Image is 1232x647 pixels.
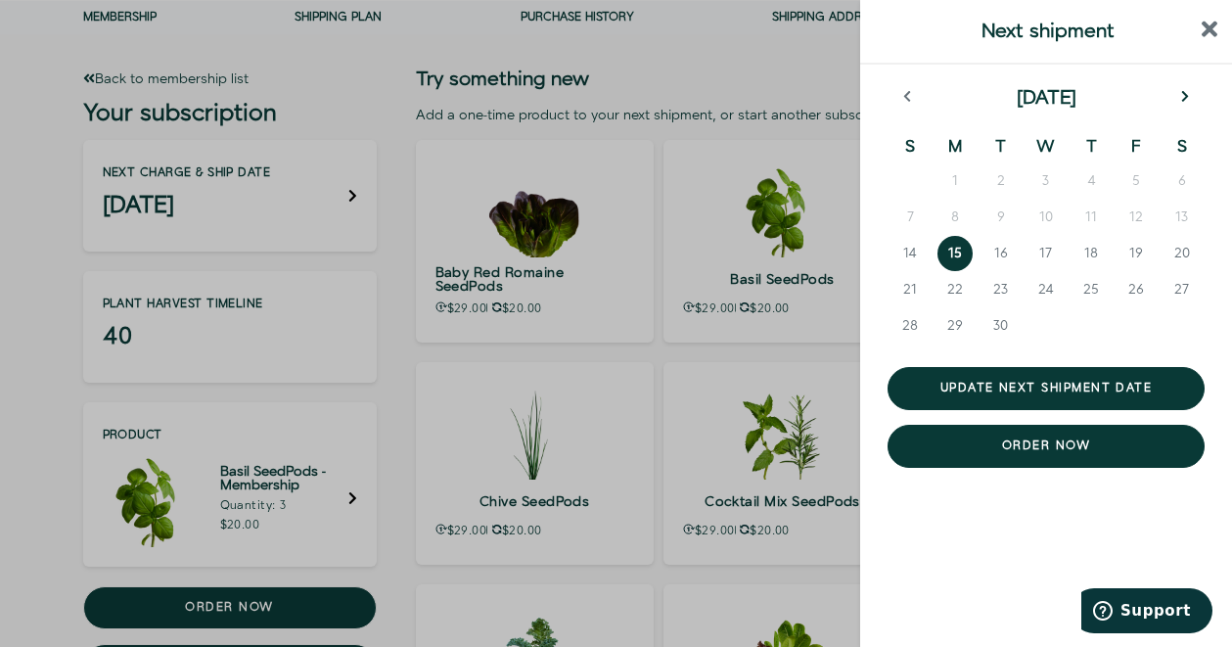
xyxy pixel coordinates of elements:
span: S [1160,127,1205,166]
button: Sunday, September 21, 2025 [888,275,933,311]
button: Tuesday, September 23, 2025 [979,275,1024,311]
span: 5 [1132,171,1140,191]
span: 8 [951,208,959,227]
button: Friday, September 5, 2025 [1114,166,1159,203]
button: Wednesday, September 3, 2025 [1024,166,1069,203]
span: 10 [1039,208,1053,227]
span: 16 [994,244,1008,263]
span: 25 [1083,280,1099,300]
span: 23 [993,280,1008,300]
button: next month [1165,89,1205,109]
button: Friday, September 26, 2025 [1114,275,1159,311]
iframe: Opens a widget where you can find more information [1081,588,1212,637]
button: Wednesday, September 10, 2025 [1024,203,1069,239]
button: Wednesday, September 24, 2025 [1024,275,1069,311]
span: Next shipment [981,18,1115,46]
button: close sidebar [1202,15,1218,48]
button: Order now [888,425,1205,468]
button: Thursday, September 25, 2025 [1069,275,1114,311]
button: Sunday, September 7, 2025 [888,203,933,239]
button: Saturday, September 20, 2025 [1160,239,1205,275]
span: 27 [1174,280,1189,300]
span: 3 [1042,171,1049,191]
span: 20 [1174,244,1190,263]
span: 17 [1039,244,1052,263]
div: [DATE] [927,84,1165,113]
span: 13 [1175,208,1188,227]
button: Tuesday, September 2, 2025 [979,166,1024,203]
span: 14 [903,244,917,263]
span: 24 [1038,280,1054,300]
span: 2 [997,171,1005,191]
span: 6 [1178,171,1186,191]
button: Saturday, September 6, 2025 [1160,166,1205,203]
span: 28 [902,316,918,336]
span: 21 [903,280,917,300]
button: Friday, September 19, 2025 [1114,239,1159,275]
button: Wednesday, September 17, 2025 [1024,239,1069,275]
span: F [1114,127,1159,166]
button: Tuesday, September 30, 2025 [979,311,1024,347]
span: 11 [1085,208,1097,227]
button: Monday, September 22, 2025 [933,275,978,311]
button: Sunday, September 14, 2025 [888,239,933,275]
span: 12 [1129,208,1143,227]
button: Tuesday, September 9, 2025 [979,203,1024,239]
button: Tuesday, September 16, 2025 [979,239,1024,275]
button: Saturday, September 27, 2025 [1160,275,1205,311]
button: Thursday, September 11, 2025 [1069,203,1114,239]
span: 18 [1084,244,1098,263]
span: 26 [1128,280,1144,300]
span: S [888,127,933,166]
button: Sunday, September 28, 2025 [888,311,933,347]
span: M [933,127,978,166]
button: Monday, September 1, 2025 [933,166,978,203]
span: 4 [1087,171,1096,191]
button: Thursday, September 4, 2025 [1069,166,1114,203]
button: Thursday, September 18, 2025 [1069,239,1114,275]
span: T [979,127,1024,166]
span: T [1069,127,1114,166]
span: 1 [952,171,958,191]
span: W [1024,127,1069,166]
button: Monday, September 15, 2025 [933,239,978,275]
span: 29 [947,316,963,336]
span: 15 [937,236,973,271]
button: Monday, September 8, 2025 [933,203,978,239]
span: 19 [1129,244,1143,263]
span: 30 [993,316,1008,336]
button: Update next shipment date [888,367,1205,410]
button: Saturday, September 13, 2025 [1160,203,1205,239]
span: 9 [997,208,1005,227]
button: previous month [888,89,927,109]
span: 7 [907,208,914,227]
button: Monday, September 29, 2025 [933,311,978,347]
button: Friday, September 12, 2025 [1114,203,1159,239]
span: 22 [947,280,963,300]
